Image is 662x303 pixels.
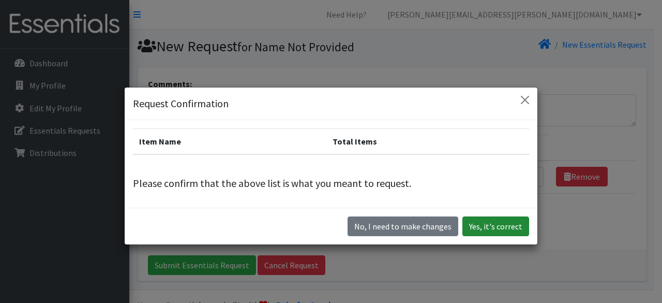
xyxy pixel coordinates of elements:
h5: Request Confirmation [133,96,229,111]
button: Close [517,92,533,108]
button: No I need to make changes [348,217,458,236]
th: Item Name [133,129,326,155]
button: Yes, it's correct [462,217,529,236]
th: Total Items [326,129,529,155]
p: Please confirm that the above list is what you meant to request. [133,176,529,191]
